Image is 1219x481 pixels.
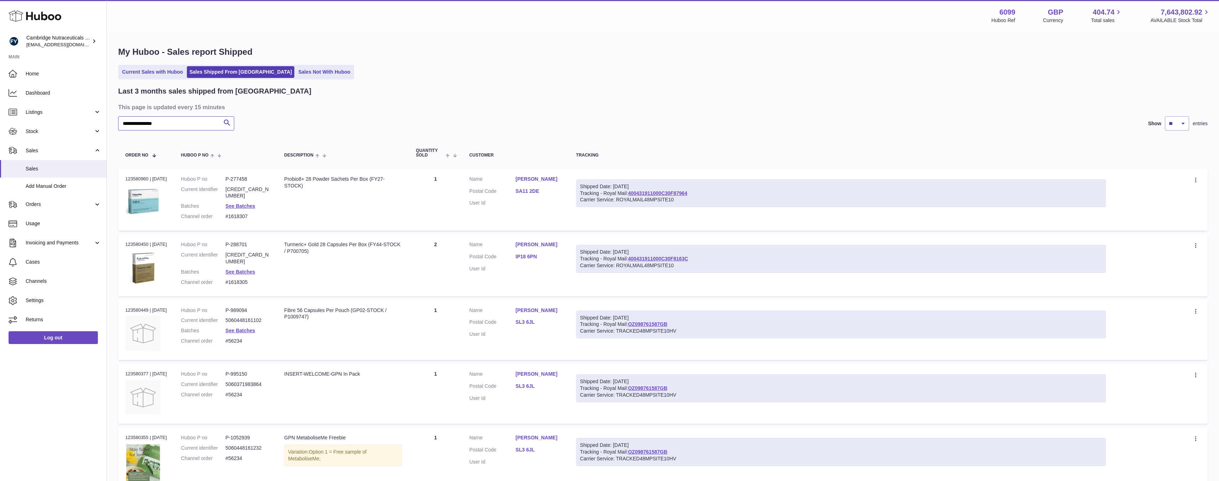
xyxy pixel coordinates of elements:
dt: Channel order [181,391,226,398]
dd: P-1052939 [226,434,270,441]
span: 404.74 [1093,7,1114,17]
div: Shipped Date: [DATE] [580,378,1102,385]
dt: Batches [181,203,226,210]
div: Carrier Service: TRACKED48MPSITE10HV [580,392,1102,398]
span: Sales [26,165,101,172]
span: Channels [26,278,101,285]
span: Usage [26,220,101,227]
span: AVAILABLE Stock Total [1150,17,1210,24]
div: Carrier Service: ROYALMAIL48MPSITE10 [580,196,1102,203]
dd: #1618307 [226,213,270,220]
dt: Current identifier [181,186,226,200]
div: Tracking - Royal Mail: [576,311,1106,339]
span: Order No [125,153,148,158]
div: 123580450 | [DATE] [125,241,167,248]
div: Variation: [284,445,402,466]
div: Carrier Service: TRACKED48MPSITE10HV [580,455,1102,462]
span: Total sales [1091,17,1123,24]
dd: [CREDIT_CARD_NUMBER] [226,186,270,200]
td: 2 [409,234,462,296]
h2: Last 3 months sales shipped from [GEOGRAPHIC_DATA] [118,86,311,96]
img: 1619454335.png [125,184,161,220]
dt: Postal Code [469,446,516,455]
div: Tracking - Royal Mail: [576,179,1106,207]
dt: Channel order [181,279,226,286]
span: Settings [26,297,101,304]
img: huboo@camnutra.com [9,36,19,47]
span: 7,643,802.92 [1161,7,1202,17]
img: no-photo.jpg [125,316,161,351]
td: 1 [409,300,462,360]
dd: #56234 [226,391,270,398]
div: Tracking [576,153,1106,158]
dd: #56234 [226,338,270,344]
dd: P-277458 [226,176,270,183]
a: IP18 6PN [516,253,562,260]
span: Stock [26,128,94,135]
span: Add Manual Order [26,183,101,190]
span: Dashboard [26,90,101,96]
dd: 5060371983864 [226,381,270,388]
a: Current Sales with Huboo [120,66,185,78]
div: Carrier Service: TRACKED48MPSITE10HV [580,328,1102,334]
a: Sales Not With Huboo [296,66,353,78]
div: GPN MetaboliseMe Freebie [284,434,402,441]
div: Currency [1043,17,1063,24]
a: SL3 6JL [516,446,562,453]
span: Option 1 = Free sample of MetaboliseMe; [288,449,367,461]
dt: User Id [469,200,516,206]
span: Quantity Sold [416,148,444,158]
span: entries [1193,120,1208,127]
dt: Name [469,307,516,316]
dt: Postal Code [469,319,516,327]
dt: User Id [469,331,516,338]
a: See Batches [226,269,255,275]
a: [PERSON_NAME] [516,241,562,248]
td: 1 [409,364,462,424]
span: Listings [26,109,94,116]
a: SL3 6JL [516,319,562,326]
dt: Name [469,176,516,184]
a: [PERSON_NAME] [516,434,562,441]
a: See Batches [226,328,255,333]
h1: My Huboo - Sales report Shipped [118,46,1208,58]
span: Huboo P no [181,153,209,158]
span: Home [26,70,101,77]
a: OZ098761587GB [628,449,667,455]
dt: Postal Code [469,383,516,391]
dd: #56234 [226,455,270,462]
div: Turmeric+ Gold 28 Capsules Per Box (FY44-STOCK / P700705) [284,241,402,255]
a: [PERSON_NAME] [516,307,562,314]
dt: Batches [181,269,226,275]
div: Customer [469,153,562,158]
label: Show [1148,120,1161,127]
dt: Current identifier [181,252,226,265]
a: See Batches [226,203,255,209]
div: Carrier Service: ROYALMAIL48MPSITE10 [580,262,1102,269]
dd: P-989094 [226,307,270,314]
dt: Huboo P no [181,434,226,441]
h3: This page is updated every 15 minutes [118,103,1206,111]
div: Shipped Date: [DATE] [580,249,1102,255]
dt: Name [469,241,516,250]
a: OZ098761587GB [628,321,667,327]
div: Probio8+ 28 Powder Sachets Per Box (FY27-STOCK) [284,176,402,189]
div: Shipped Date: [DATE] [580,442,1102,449]
strong: GBP [1048,7,1063,17]
dt: Channel order [181,213,226,220]
div: Shipped Date: [DATE] [580,314,1102,321]
dt: User Id [469,459,516,465]
span: Returns [26,316,101,323]
dd: [CREDIT_CARD_NUMBER] [226,252,270,265]
dt: Current identifier [181,381,226,388]
div: Tracking - Royal Mail: [576,374,1106,402]
strong: 6099 [999,7,1015,17]
dt: Postal Code [469,188,516,196]
dt: Current identifier [181,317,226,324]
dt: Postal Code [469,253,516,262]
a: SL3 6JL [516,383,562,390]
a: 400431911000C30F8163C [628,256,688,261]
a: [PERSON_NAME] [516,176,562,183]
dt: Name [469,434,516,443]
dt: User Id [469,265,516,272]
